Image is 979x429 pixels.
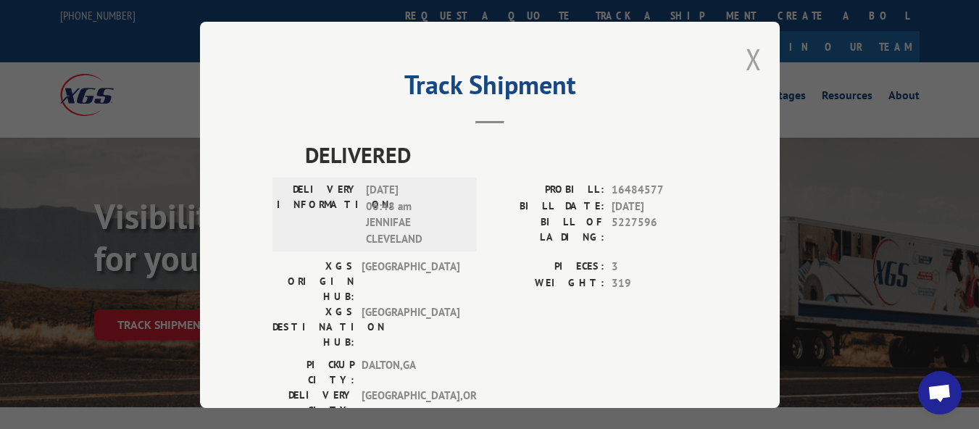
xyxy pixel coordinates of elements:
[490,259,604,275] label: PIECES:
[612,198,707,214] span: [DATE]
[490,182,604,199] label: PROBILL:
[612,259,707,275] span: 3
[305,138,707,171] span: DELIVERED
[746,40,762,78] button: Close modal
[362,304,459,350] span: [GEOGRAPHIC_DATA]
[362,357,459,388] span: DALTON , GA
[490,198,604,214] label: BILL DATE:
[612,275,707,291] span: 319
[272,357,354,388] label: PICKUP CITY:
[272,75,707,102] h2: Track Shipment
[490,275,604,291] label: WEIGHT:
[272,388,354,418] label: DELIVERY CITY:
[366,182,464,247] span: [DATE] 06:48 am JENNIFAE CLEVELAND
[612,214,707,245] span: 5227596
[272,304,354,350] label: XGS DESTINATION HUB:
[362,388,459,418] span: [GEOGRAPHIC_DATA] , OR
[277,182,359,247] label: DELIVERY INFORMATION:
[362,259,459,304] span: [GEOGRAPHIC_DATA]
[490,214,604,245] label: BILL OF LADING:
[612,182,707,199] span: 16484577
[918,371,962,415] div: Open chat
[272,259,354,304] label: XGS ORIGIN HUB:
